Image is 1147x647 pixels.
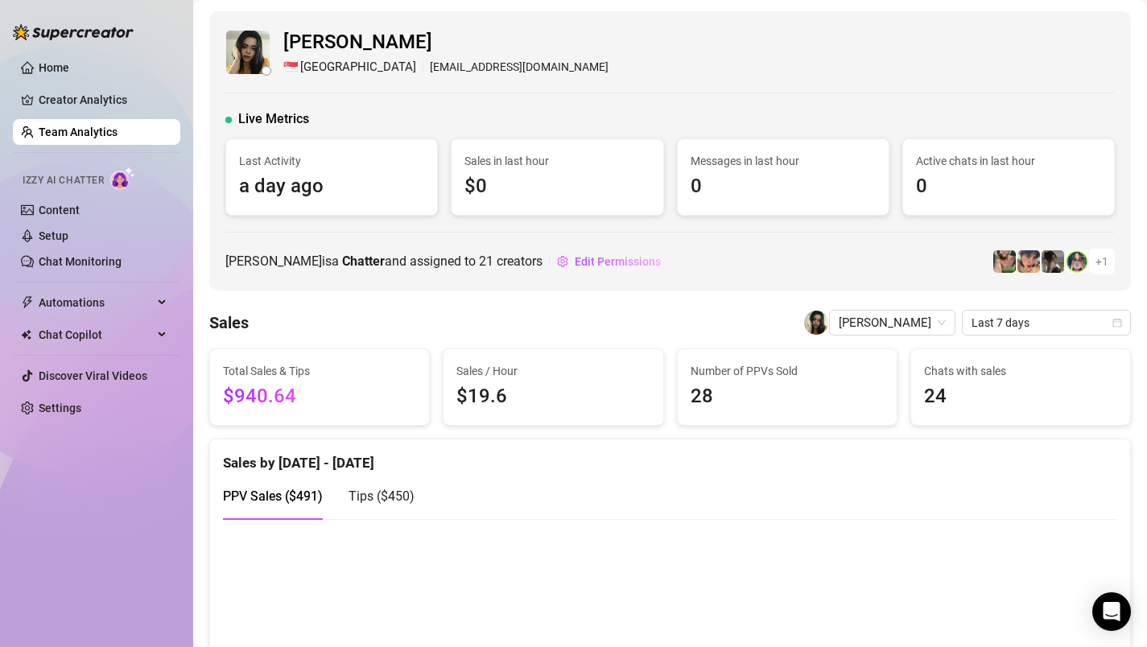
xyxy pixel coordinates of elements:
img: bonnierides [1017,250,1040,273]
span: Messages in last hour [691,152,876,170]
span: 28 [691,381,884,412]
img: jadetv [1066,250,1088,273]
span: Sales / Hour [456,362,650,380]
span: [PERSON_NAME] is a and assigned to creators [225,251,543,271]
span: 0 [916,171,1101,202]
a: Content [39,204,80,216]
span: + 1 [1095,253,1108,270]
span: $0 [464,171,650,202]
span: Tips ( $450 ) [349,488,415,504]
div: Open Intercom Messenger [1092,592,1131,631]
span: [PERSON_NAME] [283,27,609,58]
img: AI Chatter [110,167,135,190]
a: Home [39,61,69,74]
span: Active chats in last hour [916,152,1101,170]
span: Last Activity [239,152,424,170]
span: calendar [1112,318,1122,328]
span: $940.64 [223,381,416,412]
img: Joy Gabrielle Palaran [804,311,828,335]
button: Edit Permissions [556,249,662,274]
b: Chatter [342,253,385,269]
span: PPV Sales ( $491 ) [223,488,323,504]
span: Joy Gabrielle Palaran [839,311,946,335]
span: setting [557,256,568,267]
h4: Sales [209,311,249,334]
a: Discover Viral Videos [39,369,147,382]
a: Creator Analytics [39,87,167,113]
span: Number of PPVs Sold [691,362,884,380]
span: Sales in last hour [464,152,650,170]
img: daiisyjane [1042,250,1064,273]
div: [EMAIL_ADDRESS][DOMAIN_NAME] [283,58,609,77]
span: a day ago [239,171,424,202]
span: Automations [39,290,153,315]
span: Edit Permissions [575,255,661,268]
a: Settings [39,402,81,414]
span: Chat Copilot [39,322,153,348]
img: logo-BBDzfeDw.svg [13,24,134,40]
span: 🇸🇬 [283,58,299,77]
span: $19.6 [456,381,650,412]
span: Chats with sales [924,362,1117,380]
img: Joy Gabrielle Palaran [226,31,270,74]
span: thunderbolt [21,296,34,309]
img: Chat Copilot [21,329,31,340]
span: 0 [691,171,876,202]
img: dreamsofleana [993,250,1016,273]
span: Live Metrics [238,109,309,129]
a: Team Analytics [39,126,118,138]
span: Izzy AI Chatter [23,173,104,188]
div: Sales by [DATE] - [DATE] [223,439,1117,474]
a: Setup [39,229,68,242]
a: Chat Monitoring [39,255,122,268]
span: 24 [924,381,1117,412]
span: [GEOGRAPHIC_DATA] [300,58,416,77]
span: 21 [479,253,493,269]
span: Total Sales & Tips [223,362,416,380]
span: Last 7 days [972,311,1121,335]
